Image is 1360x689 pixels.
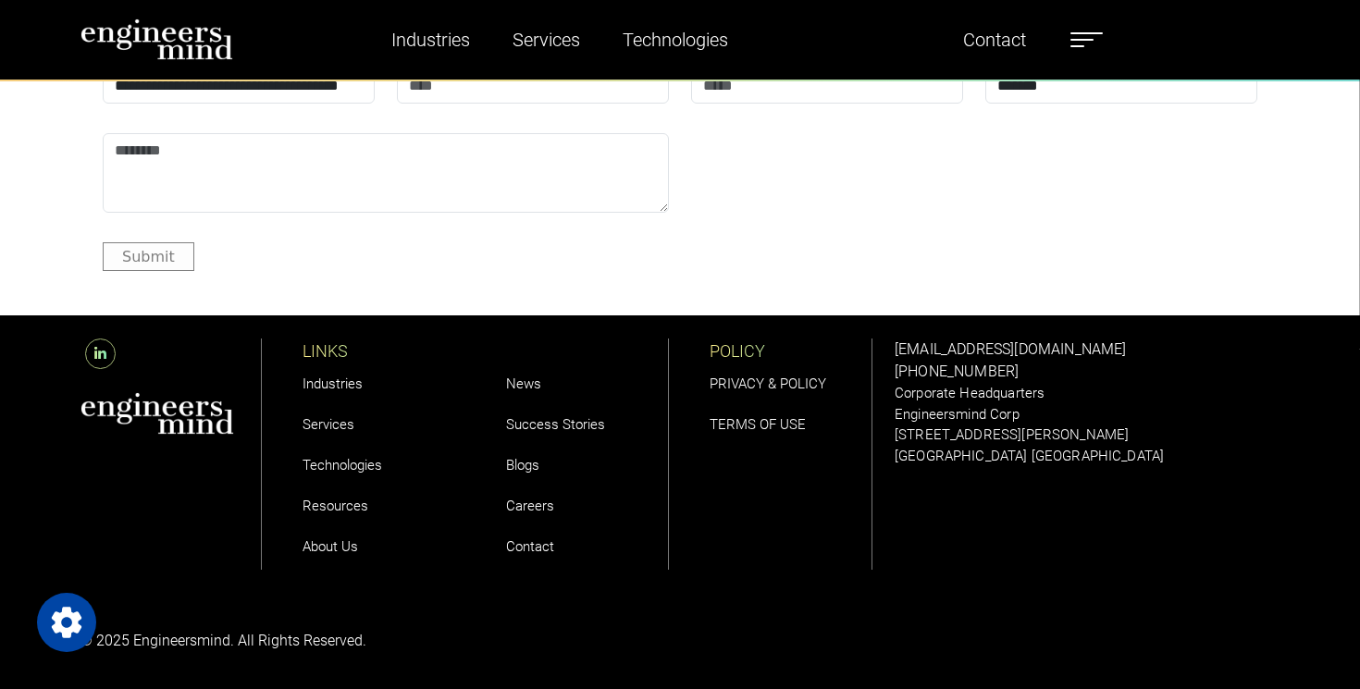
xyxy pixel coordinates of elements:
p: LINKS [303,338,465,363]
a: Technologies [303,457,382,474]
img: logo [80,18,233,60]
p: Corporate Headquarters [895,383,1280,404]
a: Contact [956,18,1033,61]
a: Services [303,416,354,433]
a: Careers [506,498,554,514]
a: LinkedIn [80,345,120,363]
a: News [506,375,541,392]
a: [EMAIL_ADDRESS][DOMAIN_NAME] [895,340,1126,358]
a: Success Stories [506,416,605,433]
a: Resources [303,498,368,514]
button: Submit [103,242,194,271]
img: aws [80,392,234,434]
p: [STREET_ADDRESS][PERSON_NAME] [895,424,1280,446]
a: Services [505,18,587,61]
a: TERMS OF USE [710,416,806,433]
a: Industries [303,375,363,392]
a: Contact [506,538,554,555]
a: About Us [303,538,358,555]
p: [GEOGRAPHIC_DATA] [GEOGRAPHIC_DATA] [895,446,1280,467]
iframe: reCAPTCHA [691,133,972,205]
a: Technologies [615,18,736,61]
p: © 2025 Engineersmind. All Rights Reserved. [80,630,669,652]
a: [PHONE_NUMBER] [895,363,1019,380]
a: Blogs [506,457,539,474]
a: PRIVACY & POLICY [710,375,826,392]
p: POLICY [710,338,872,363]
p: Engineersmind Corp [895,404,1280,425]
a: Industries [384,18,477,61]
